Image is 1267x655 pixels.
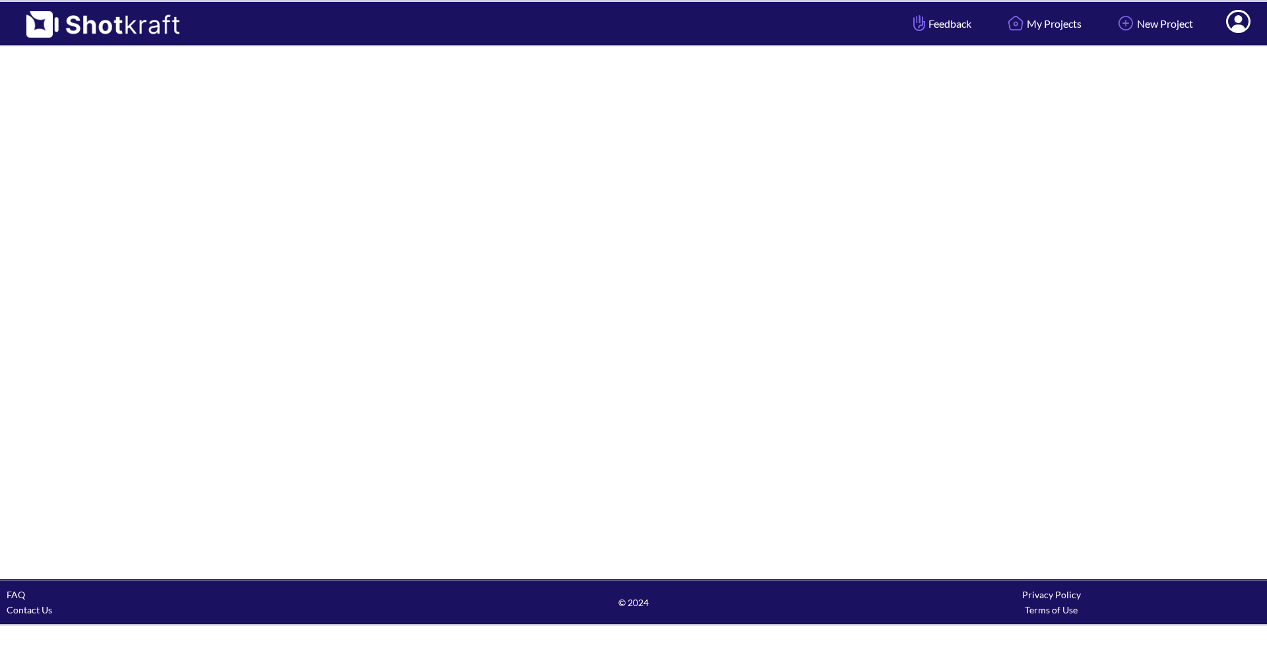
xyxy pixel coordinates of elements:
[7,589,25,600] a: FAQ
[843,602,1260,617] div: Terms of Use
[7,604,52,615] a: Contact Us
[424,595,842,610] span: © 2024
[994,6,1091,41] a: My Projects
[1004,12,1027,34] img: Home Icon
[1105,6,1203,41] a: New Project
[1115,12,1137,34] img: Add Icon
[910,12,928,34] img: Hand Icon
[843,587,1260,602] div: Privacy Policy
[910,16,971,31] span: Feedback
